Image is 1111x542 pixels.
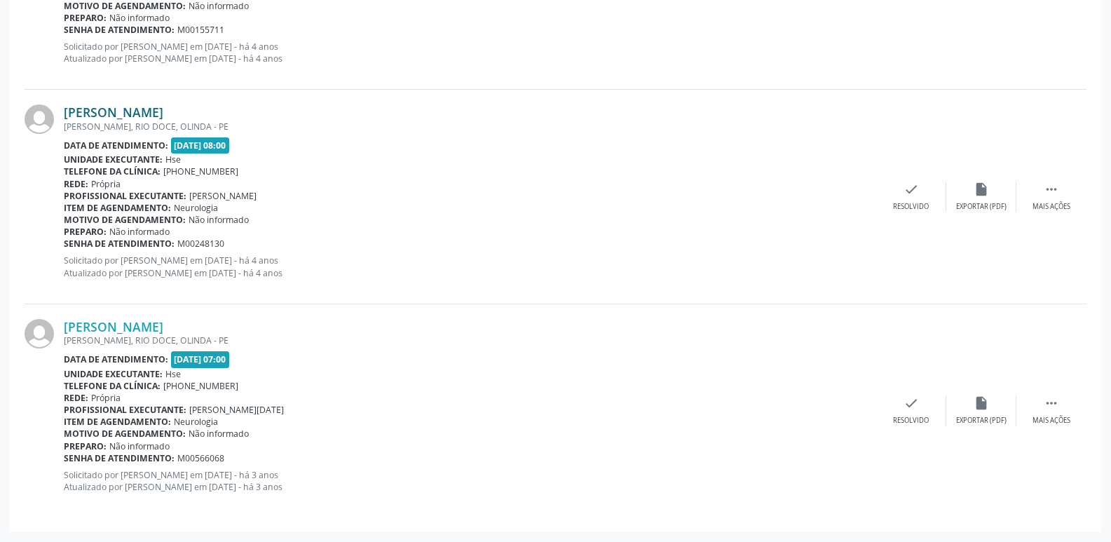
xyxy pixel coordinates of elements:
[109,440,170,452] span: Não informado
[177,24,224,36] span: M00155711
[109,226,170,238] span: Não informado
[64,190,186,202] b: Profissional executante:
[64,469,876,493] p: Solicitado por [PERSON_NAME] em [DATE] - há 3 anos Atualizado por [PERSON_NAME] em [DATE] - há 3 ...
[64,104,163,120] a: [PERSON_NAME]
[64,226,107,238] b: Preparo:
[25,104,54,134] img: img
[165,368,181,380] span: Hse
[1044,395,1059,411] i: 
[64,392,88,404] b: Rede:
[64,41,876,65] p: Solicitado por [PERSON_NAME] em [DATE] - há 4 anos Atualizado por [PERSON_NAME] em [DATE] - há 4 ...
[64,12,107,24] b: Preparo:
[64,319,163,334] a: [PERSON_NAME]
[64,238,175,250] b: Senha de atendimento:
[64,154,163,165] b: Unidade executante:
[64,24,175,36] b: Senha de atendimento:
[64,165,161,177] b: Telefone da clínica:
[974,395,989,411] i: insert_drive_file
[109,12,170,24] span: Não informado
[64,255,876,278] p: Solicitado por [PERSON_NAME] em [DATE] - há 4 anos Atualizado por [PERSON_NAME] em [DATE] - há 4 ...
[189,214,249,226] span: Não informado
[171,137,230,154] span: [DATE] 08:00
[189,428,249,440] span: Não informado
[189,190,257,202] span: [PERSON_NAME]
[956,202,1007,212] div: Exportar (PDF)
[904,395,919,411] i: check
[163,165,238,177] span: [PHONE_NUMBER]
[64,121,876,133] div: [PERSON_NAME], RIO DOCE, OLINDA - PE
[956,416,1007,426] div: Exportar (PDF)
[165,154,181,165] span: Hse
[64,334,876,346] div: [PERSON_NAME], RIO DOCE, OLINDA - PE
[64,178,88,190] b: Rede:
[893,202,929,212] div: Resolvido
[64,214,186,226] b: Motivo de agendamento:
[91,178,121,190] span: Própria
[904,182,919,197] i: check
[163,380,238,392] span: [PHONE_NUMBER]
[64,428,186,440] b: Motivo de agendamento:
[25,319,54,348] img: img
[64,416,171,428] b: Item de agendamento:
[1032,416,1070,426] div: Mais ações
[64,380,161,392] b: Telefone da clínica:
[174,416,218,428] span: Neurologia
[64,202,171,214] b: Item de agendamento:
[64,353,168,365] b: Data de atendimento:
[174,202,218,214] span: Neurologia
[177,238,224,250] span: M00248130
[64,140,168,151] b: Data de atendimento:
[1032,202,1070,212] div: Mais ações
[893,416,929,426] div: Resolvido
[1044,182,1059,197] i: 
[64,440,107,452] b: Preparo:
[974,182,989,197] i: insert_drive_file
[64,404,186,416] b: Profissional executante:
[64,368,163,380] b: Unidade executante:
[171,351,230,367] span: [DATE] 07:00
[177,452,224,464] span: M00566068
[91,392,121,404] span: Própria
[189,404,284,416] span: [PERSON_NAME][DATE]
[64,452,175,464] b: Senha de atendimento:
